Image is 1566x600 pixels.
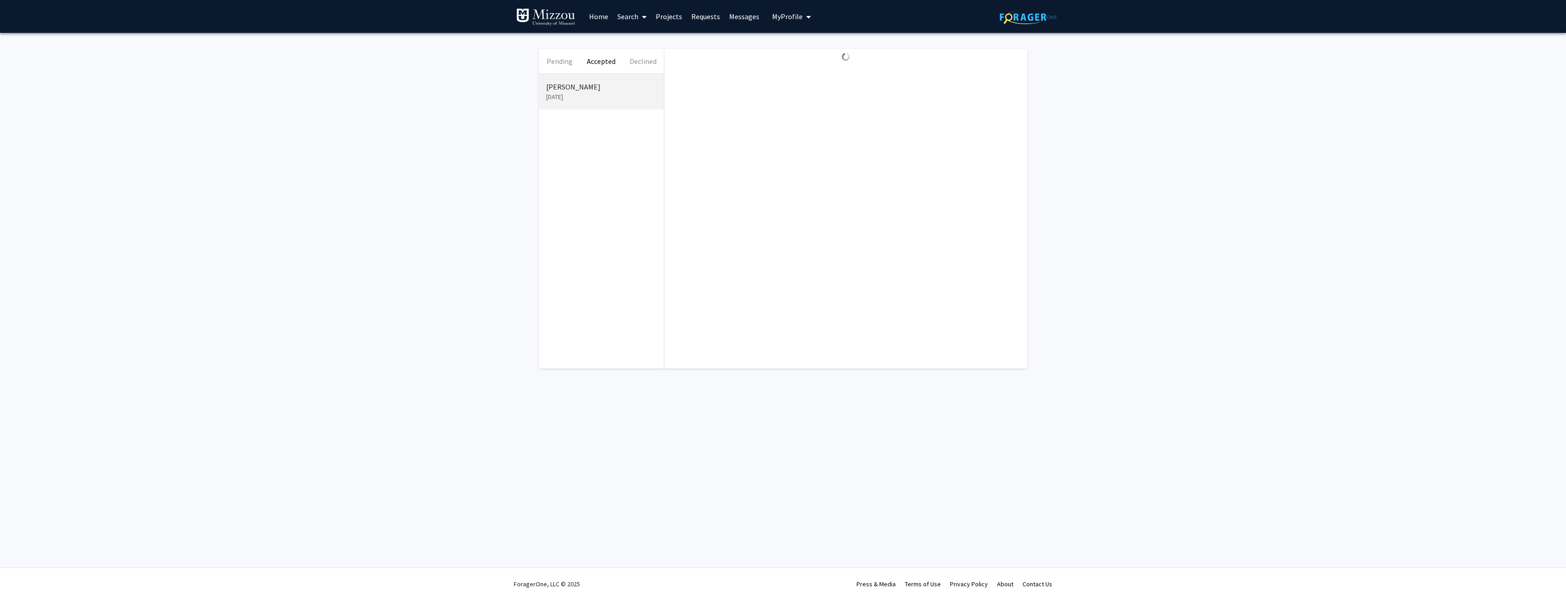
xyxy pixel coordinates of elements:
a: Terms of Use [905,580,941,588]
p: [PERSON_NAME] [546,81,657,92]
p: [DATE] [546,92,657,102]
img: University of Missouri Logo [516,8,575,26]
button: Accepted [580,49,622,74]
img: ForagerOne Logo [1000,10,1057,24]
div: ForagerOne, LLC © 2025 [514,568,580,600]
iframe: Chat [7,559,39,593]
a: Press & Media [856,580,896,588]
a: Search [613,0,651,32]
span: My Profile [772,12,803,21]
a: Contact Us [1023,580,1052,588]
a: Messages [725,0,764,32]
a: Home [585,0,613,32]
a: Projects [651,0,687,32]
button: Declined [622,49,664,74]
img: Loading [838,49,854,65]
a: Requests [687,0,725,32]
button: Pending [539,49,580,74]
a: Privacy Policy [950,580,988,588]
a: About [997,580,1013,588]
